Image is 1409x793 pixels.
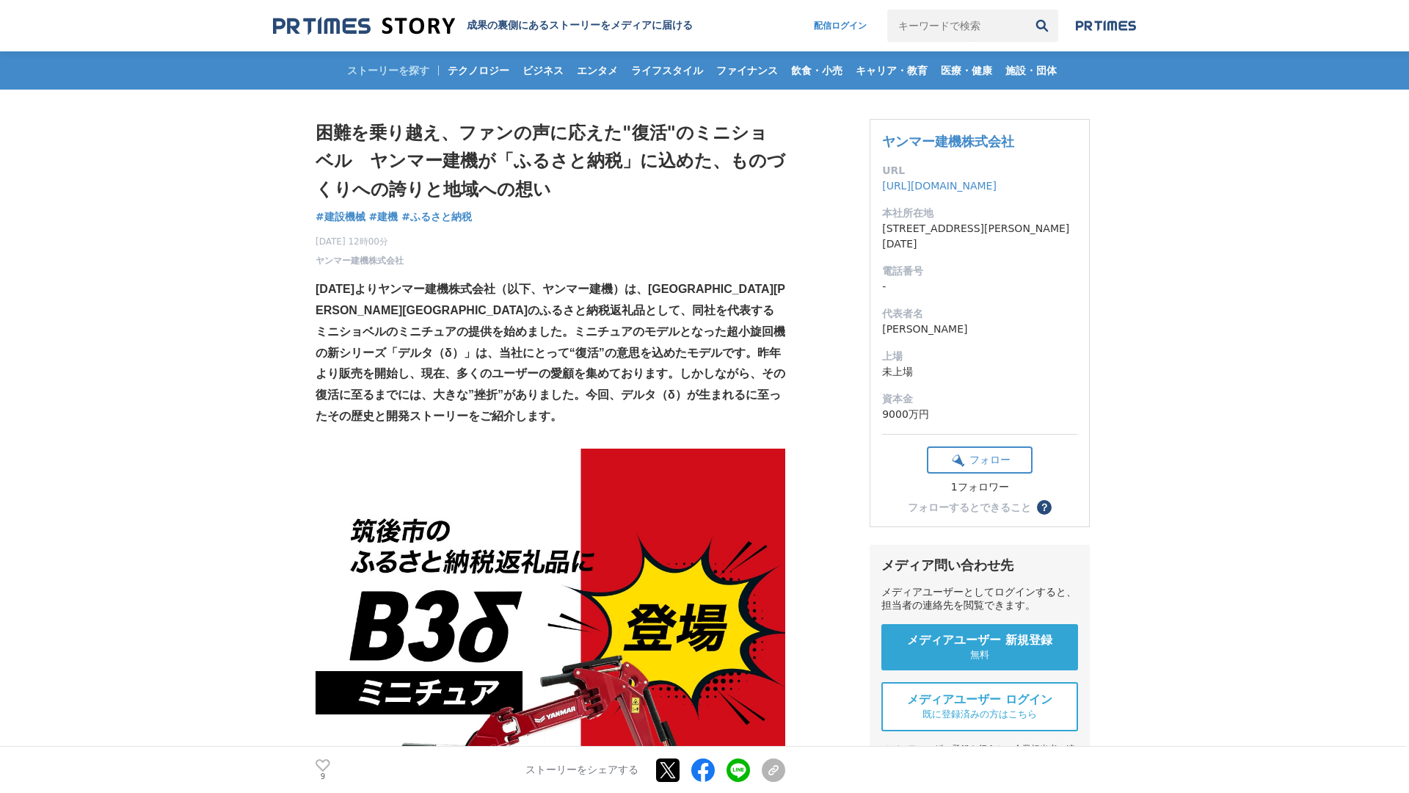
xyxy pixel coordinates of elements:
p: 9 [316,773,330,781]
dt: URL [882,163,1077,178]
div: メディアユーザーとしてログインすると、担当者の連絡先を閲覧できます。 [881,586,1078,612]
dd: 9000万円 [882,407,1077,422]
dd: [STREET_ADDRESS][PERSON_NAME][DATE] [882,221,1077,252]
button: ？ [1037,500,1052,515]
span: キャリア・教育 [850,64,933,77]
span: エンタメ [571,64,624,77]
button: フォロー [927,446,1033,474]
span: #建機 [369,210,398,223]
a: 成果の裏側にあるストーリーをメディアに届ける 成果の裏側にあるストーリーをメディアに届ける [273,16,693,36]
a: エンタメ [571,51,624,90]
span: テクノロジー [442,64,515,77]
dt: 資本金 [882,391,1077,407]
a: ヤンマー建機株式会社 [882,134,1014,149]
a: 配信ログイン [799,10,881,42]
h2: 成果の裏側にあるストーリーをメディアに届ける [467,19,693,32]
a: テクノロジー [442,51,515,90]
span: メディアユーザー ログイン [907,692,1052,708]
a: ライフスタイル [625,51,709,90]
a: #建設機械 [316,209,365,225]
span: ファイナンス [710,64,784,77]
dd: 未上場 [882,364,1077,380]
span: ライフスタイル [625,64,709,77]
span: #ふるさと納税 [401,210,472,223]
img: 成果の裏側にあるストーリーをメディアに届ける [273,16,455,36]
h1: 困難を乗り越え、ファンの声に応えた"復活"のミニショベル ヤンマー建機が「ふるさと納税」に込めた、ものづくりへの誇りと地域への想い [316,119,785,203]
a: ビジネス [517,51,569,90]
a: ファイナンス [710,51,784,90]
span: 無料 [970,648,989,662]
span: 既に登録済みの方はこちら [922,708,1037,721]
dt: 電話番号 [882,264,1077,279]
div: メディア問い合わせ先 [881,557,1078,574]
a: 飲食・小売 [785,51,848,90]
span: ビジネス [517,64,569,77]
span: ？ [1039,502,1049,513]
input: キーワードで検索 [887,10,1026,42]
span: 飲食・小売 [785,64,848,77]
a: #ふるさと納税 [401,209,472,225]
a: 医療・健康 [935,51,998,90]
a: メディアユーザー 新規登録 無料 [881,624,1078,670]
dt: 代表者名 [882,306,1077,322]
span: #建設機械 [316,210,365,223]
a: ヤンマー建機株式会社 [316,254,404,267]
dd: - [882,279,1077,294]
span: 施設・団体 [1000,64,1063,77]
span: 医療・健康 [935,64,998,77]
a: キャリア・教育 [850,51,933,90]
dt: 本社所在地 [882,206,1077,221]
p: ストーリーをシェアする [525,764,638,777]
span: メディアユーザー 新規登録 [907,633,1052,648]
a: [URL][DOMAIN_NAME] [882,180,997,192]
span: [DATE] 12時00分 [316,235,404,248]
dt: 上場 [882,349,1077,364]
a: #建機 [369,209,398,225]
div: フォローするとできること [908,502,1031,513]
a: 施設・団体 [1000,51,1063,90]
strong: [DATE]よりヤンマー建機株式会社（以下、ヤンマー建機）は、[GEOGRAPHIC_DATA][PERSON_NAME][GEOGRAPHIC_DATA]のふるさと納税返礼品として、同社を代表... [316,283,785,422]
img: prtimes [1076,20,1136,32]
dd: [PERSON_NAME] [882,322,1077,337]
a: メディアユーザー ログイン 既に登録済みの方はこちら [881,682,1078,731]
button: 検索 [1026,10,1058,42]
div: 1フォロワー [927,481,1033,494]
